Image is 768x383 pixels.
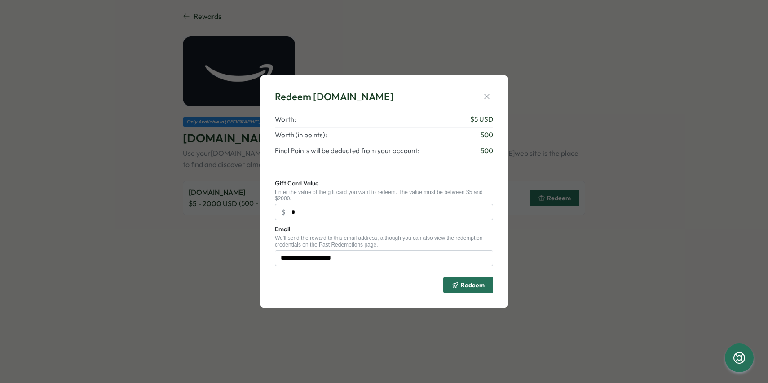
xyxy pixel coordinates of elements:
div: Redeem [DOMAIN_NAME] [275,90,394,104]
span: Final Points will be deducted from your account: [275,146,419,156]
button: Redeem [443,277,493,293]
label: Email [275,225,290,234]
div: We'll send the reward to this email address, although you can also view the redemption credential... [275,235,493,248]
span: Redeem [461,282,485,288]
span: 500 [481,130,493,140]
span: Worth (in points): [275,130,327,140]
span: $ 5 USD [470,114,493,124]
label: Gift Card Value [275,179,318,189]
span: 500 [481,146,493,156]
span: Worth: [275,114,296,124]
div: Enter the value of the gift card you want to redeem. The value must be between $5 and $2000. [275,189,493,202]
